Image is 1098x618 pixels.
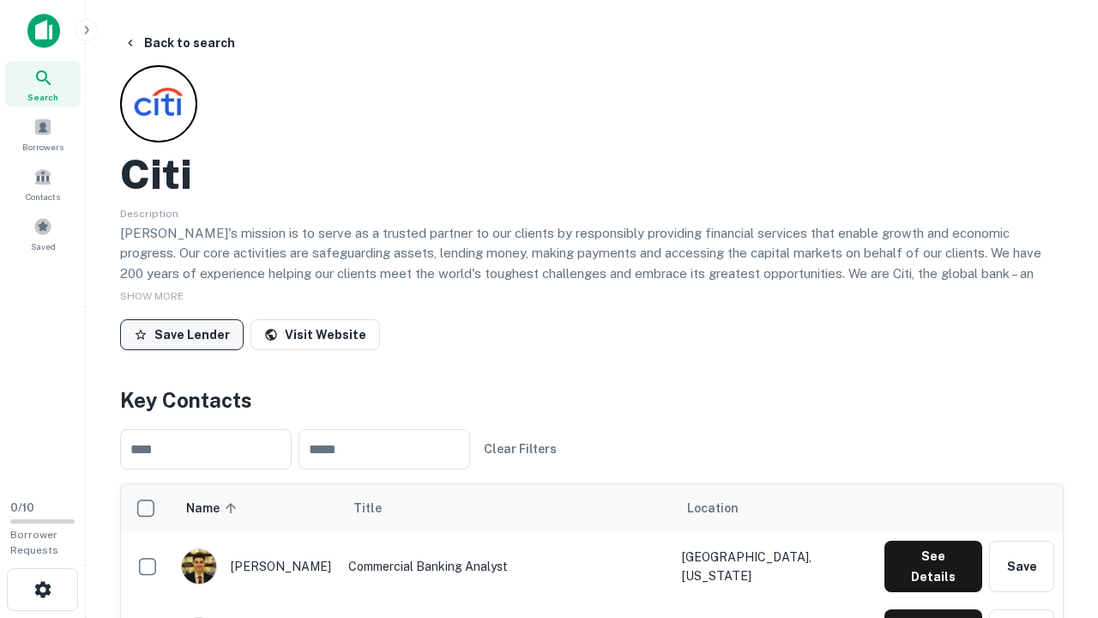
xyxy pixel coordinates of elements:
span: Location [687,498,739,518]
button: Save [989,541,1054,592]
h2: Citi [120,149,192,199]
span: Search [27,90,58,104]
th: Location [673,484,876,532]
span: Saved [31,239,56,253]
a: Borrowers [5,111,81,157]
span: Name [186,498,242,518]
a: Contacts [5,161,81,207]
button: Clear Filters [477,433,564,464]
a: Visit Website [250,319,380,350]
a: Saved [5,210,81,257]
button: Back to search [117,27,242,58]
span: Borrowers [22,140,63,154]
span: Borrower Requests [10,529,58,556]
span: Description [120,208,178,220]
td: Commercial Banking Analyst [340,532,673,601]
button: Save Lender [120,319,244,350]
div: [PERSON_NAME] [181,548,331,585]
td: [GEOGRAPHIC_DATA], [US_STATE] [673,532,876,601]
a: Search [5,61,81,107]
span: 0 / 10 [10,501,34,514]
span: Contacts [26,190,60,203]
iframe: Chat Widget [1012,481,1098,563]
span: Title [353,498,404,518]
th: Title [340,484,673,532]
p: [PERSON_NAME]'s mission is to serve as a trusted partner to our clients by responsibly providing ... [120,223,1064,324]
span: SHOW MORE [120,290,184,302]
img: 1753279374948 [182,549,216,584]
h4: Key Contacts [120,385,1064,415]
img: capitalize-icon.png [27,14,60,48]
th: Name [172,484,340,532]
button: See Details [884,541,982,592]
